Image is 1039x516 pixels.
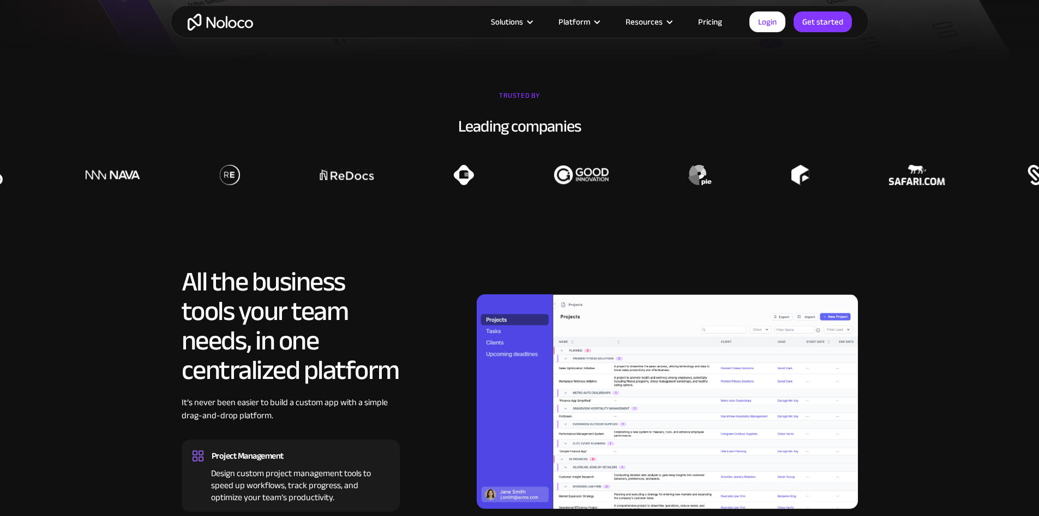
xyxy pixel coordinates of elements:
div: Resources [612,15,684,29]
div: Solutions [491,15,523,29]
h2: All the business tools your team needs, in one centralized platform [182,267,400,385]
div: Platform [545,15,612,29]
div: Platform [558,15,590,29]
a: Login [749,11,785,32]
a: Get started [794,11,852,32]
div: Project Management [212,448,284,464]
a: home [188,14,253,31]
div: Solutions [477,15,545,29]
div: Design custom project management tools to speed up workflows, track progress, and optimize your t... [193,464,389,503]
div: It’s never been easier to build a custom app with a simple drag-and-drop platform. [182,396,400,438]
a: Pricing [684,15,736,29]
div: Resources [626,15,663,29]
